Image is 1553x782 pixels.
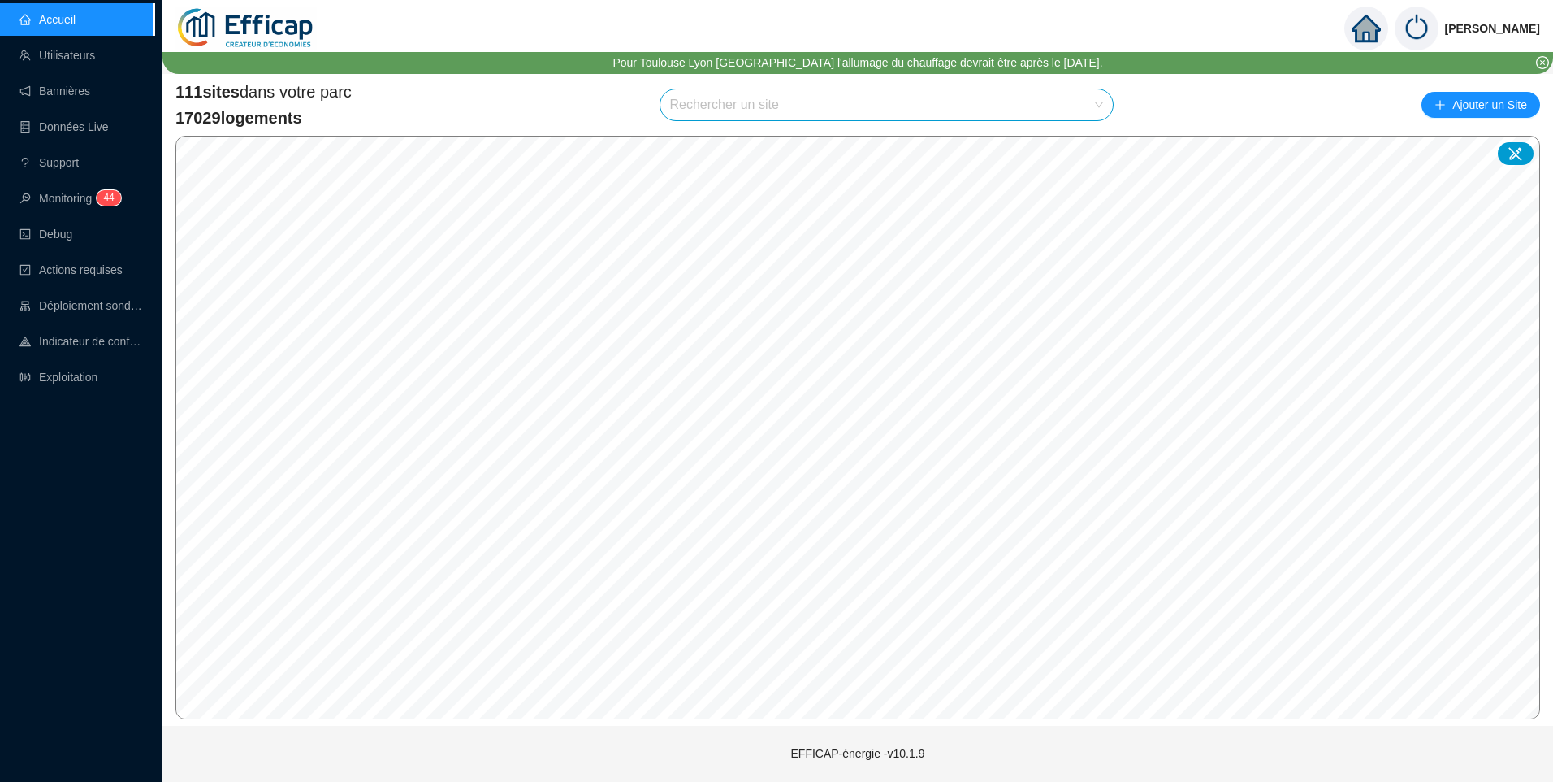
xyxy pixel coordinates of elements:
span: plus [1434,99,1446,111]
a: notificationBannières [19,85,90,98]
a: questionSupport [19,156,79,169]
span: EFFICAP-énergie - v10.1.9 [791,747,925,760]
span: close-circle [1536,56,1549,69]
a: homeAccueil [19,13,76,26]
span: [PERSON_NAME] [1445,2,1540,54]
a: clusterDéploiement sondes [19,299,143,312]
canvas: Map [176,137,1539,719]
a: monitorMonitoring44 [19,192,116,205]
sup: 44 [97,190,120,206]
button: Ajouter un Site [1421,92,1540,118]
span: 4 [109,192,115,203]
a: codeDebug [19,228,72,241]
span: Actions requises [39,263,123,276]
span: 17029 logements [175,106,352,129]
span: dans votre parc [175,80,352,103]
span: 111 sites [175,83,240,101]
a: heat-mapIndicateur de confort [19,335,143,348]
a: teamUtilisateurs [19,49,95,62]
a: databaseDonnées Live [19,120,109,133]
div: Pour Toulouse Lyon [GEOGRAPHIC_DATA] l'allumage du chauffage devrait être après le [DATE]. [612,54,1102,72]
span: Ajouter un Site [1452,93,1527,116]
a: slidersExploitation [19,371,97,384]
span: home [1352,14,1381,43]
span: 4 [103,192,109,203]
img: power [1395,7,1438,50]
span: check-square [19,264,31,276]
